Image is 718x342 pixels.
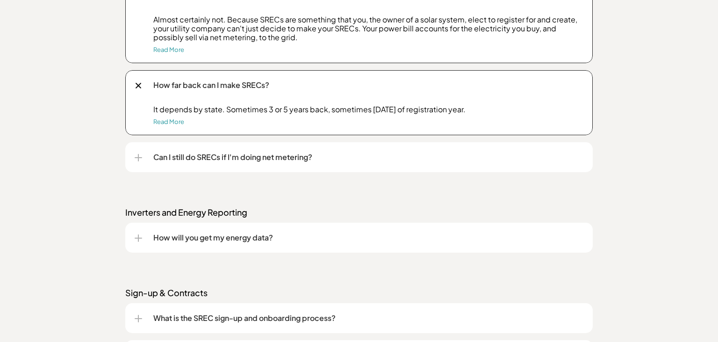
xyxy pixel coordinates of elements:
[153,46,184,53] a: Read More
[125,207,593,218] p: Inverters and Energy Reporting
[153,105,583,114] p: It depends by state. Sometimes 3 or 5 years back, sometimes [DATE] of registration year.
[153,313,583,324] p: What is the SREC sign-up and onboarding process?
[125,287,593,298] p: Sign-up & Contracts
[153,152,583,163] p: Can I still do SRECs if I'm doing net metering?
[153,118,184,125] a: Read More
[153,80,583,91] p: How far back can I make SRECs?
[153,232,583,243] p: How will you get my energy data?
[153,15,583,42] p: Almost certainly not. Because SRECs are something that you, the owner of a solar system, elect to...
